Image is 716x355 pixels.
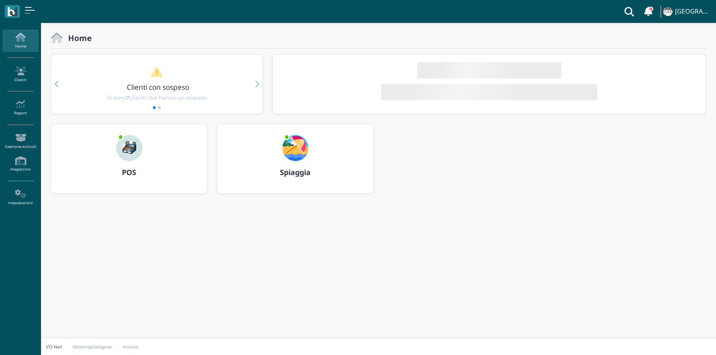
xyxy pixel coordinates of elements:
[116,135,142,161] img: ...
[69,83,248,91] h3: Clienti con sospeso
[126,95,129,101] b: 7
[55,81,58,87] div: Previous slide
[663,7,672,16] img: ...
[122,167,136,177] b: POS
[2,153,38,175] a: Magazzino
[2,97,38,119] a: Report
[63,34,92,42] h2: Home
[255,81,259,87] div: Next slide
[7,7,17,16] img: logo
[51,124,207,203] a: ... POS
[658,330,709,348] iframe: Help widget launcher
[282,135,309,161] img: ...
[2,30,38,52] a: Home
[107,94,207,102] span: Vi sono clienti che hanno un sospeso
[662,2,711,21] a: ... [GEOGRAPHIC_DATA]
[2,186,38,209] a: Impostazioni
[280,167,311,177] b: Spiaggia
[217,124,373,203] a: ... Spiaggia
[67,66,247,102] a: Clienti con sospeso Vi sono7clienti che hanno un sospeso
[51,55,262,114] div: 1 / 2
[675,8,711,15] h4: [GEOGRAPHIC_DATA]
[2,63,38,86] a: Clienti
[2,130,38,152] a: Gestione Articoli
